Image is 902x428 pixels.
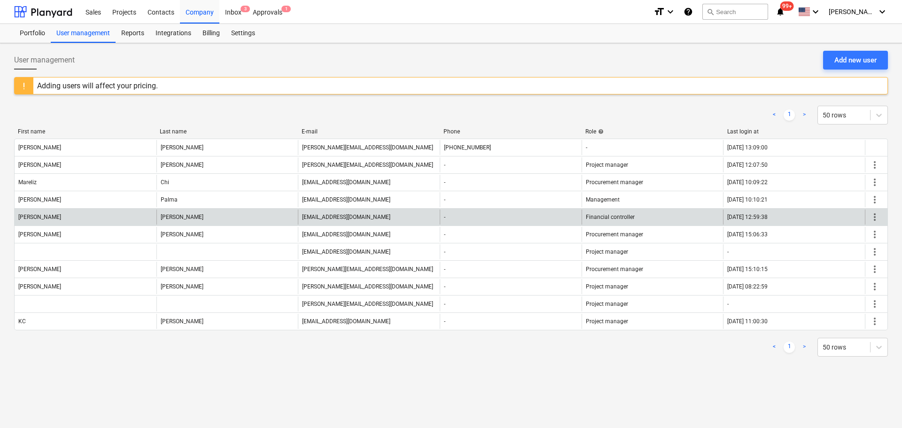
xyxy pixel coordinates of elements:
[727,301,729,307] div: -
[150,24,197,43] a: Integrations
[653,6,665,17] i: format_size
[586,144,587,151] span: -
[799,342,810,353] a: Next page
[869,281,880,292] span: more_vert
[161,196,178,203] div: Palma
[225,24,261,43] a: Settings
[161,266,203,272] div: [PERSON_NAME]
[302,318,390,325] div: [EMAIL_ADDRESS][DOMAIN_NAME]
[444,266,445,272] div: -
[444,301,445,307] div: -
[869,246,880,257] span: more_vert
[197,24,225,43] a: Billing
[869,229,880,240] span: more_vert
[780,1,794,11] span: 99+
[769,109,780,121] a: Previous page
[14,54,75,66] span: User management
[869,159,880,171] span: more_vert
[18,196,61,203] div: [PERSON_NAME]
[444,179,445,186] div: -
[869,316,880,327] span: more_vert
[302,162,433,168] div: [PERSON_NAME][EMAIL_ADDRESS][DOMAIN_NAME]
[586,231,643,238] span: Procurement manager
[586,196,620,203] span: Management
[302,231,390,238] div: [EMAIL_ADDRESS][DOMAIN_NAME]
[727,128,862,135] div: Last login at
[877,6,888,17] i: keyboard_arrow_down
[302,196,390,203] div: [EMAIL_ADDRESS][DOMAIN_NAME]
[444,283,445,290] div: -
[596,129,604,134] span: help
[829,8,876,16] span: [PERSON_NAME]
[161,179,169,186] div: Chi
[302,179,390,186] div: [EMAIL_ADDRESS][DOMAIN_NAME]
[784,342,795,353] a: Page 1 is your current page
[444,214,445,220] div: -
[302,266,433,272] div: [PERSON_NAME][EMAIL_ADDRESS][DOMAIN_NAME]
[18,231,61,238] div: [PERSON_NAME]
[769,342,780,353] a: Previous page
[18,144,61,151] div: [PERSON_NAME]
[586,266,643,272] span: Procurement manager
[727,144,768,151] div: [DATE] 13:09:00
[727,283,768,290] div: [DATE] 08:22:59
[586,249,628,255] span: Project manager
[443,128,578,135] div: Phone
[302,283,433,290] div: [PERSON_NAME][EMAIL_ADDRESS][DOMAIN_NAME]
[586,179,643,186] span: Procurement manager
[18,162,61,168] div: [PERSON_NAME]
[707,8,714,16] span: search
[18,128,152,135] div: First name
[161,214,203,220] div: [PERSON_NAME]
[18,266,61,272] div: [PERSON_NAME]
[727,266,768,272] div: [DATE] 15:10:15
[302,301,433,307] div: [PERSON_NAME][EMAIL_ADDRESS][DOMAIN_NAME]
[444,249,445,255] div: -
[855,383,902,428] div: Chat Widget
[161,283,203,290] div: [PERSON_NAME]
[727,231,768,238] div: [DATE] 15:06:33
[37,81,158,90] div: Adding users will affect your pricing.
[161,318,203,325] div: [PERSON_NAME]
[281,6,291,12] span: 1
[799,109,810,121] a: Next page
[586,214,635,220] span: Financial controller
[302,249,390,255] div: [EMAIL_ADDRESS][DOMAIN_NAME]
[869,264,880,275] span: more_vert
[727,249,729,255] div: -
[784,109,795,121] a: Page 1 is your current page
[444,196,445,203] div: -
[302,128,436,135] div: E-mail
[665,6,676,17] i: keyboard_arrow_down
[727,196,768,203] div: [DATE] 10:10:21
[18,214,61,220] div: [PERSON_NAME]
[161,144,203,151] div: [PERSON_NAME]
[776,6,785,17] i: notifications
[727,179,768,186] div: [DATE] 10:09:22
[14,24,51,43] a: Portfolio
[51,24,116,43] a: User management
[869,298,880,310] span: more_vert
[444,231,445,238] div: -
[116,24,150,43] a: Reports
[834,54,877,66] div: Add new user
[684,6,693,17] i: Knowledge base
[869,211,880,223] span: more_vert
[18,318,26,325] div: KC
[869,177,880,188] span: more_vert
[444,162,445,168] div: -
[810,6,821,17] i: keyboard_arrow_down
[702,4,768,20] button: Search
[18,283,61,290] div: [PERSON_NAME]
[444,144,491,151] div: [PHONE_NUMBER]
[241,6,250,12] span: 3
[586,301,628,307] span: Project manager
[586,162,628,168] span: Project manager
[161,162,203,168] div: [PERSON_NAME]
[586,283,628,290] span: Project manager
[869,194,880,205] span: more_vert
